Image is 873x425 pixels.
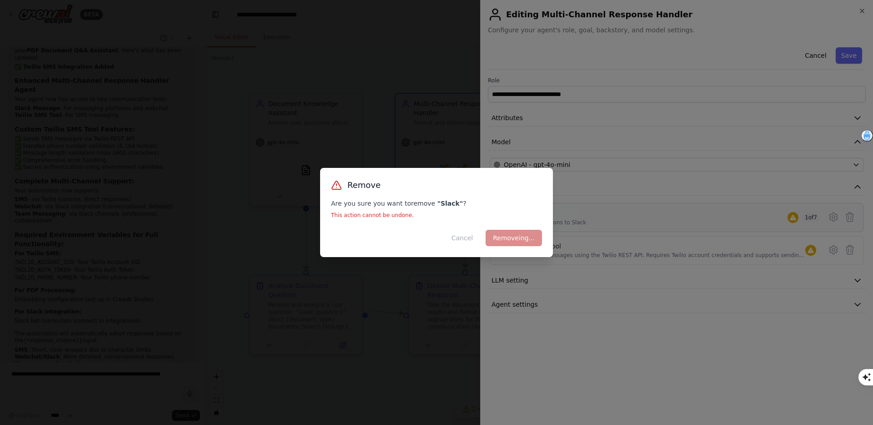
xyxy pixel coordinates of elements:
[437,200,463,207] strong: " Slack "
[331,212,542,219] p: This action cannot be undone.
[347,179,381,192] h3: Remove
[486,230,542,246] button: Removeing...
[444,230,480,246] button: Cancel
[331,199,542,208] p: Are you sure you want to remove ?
